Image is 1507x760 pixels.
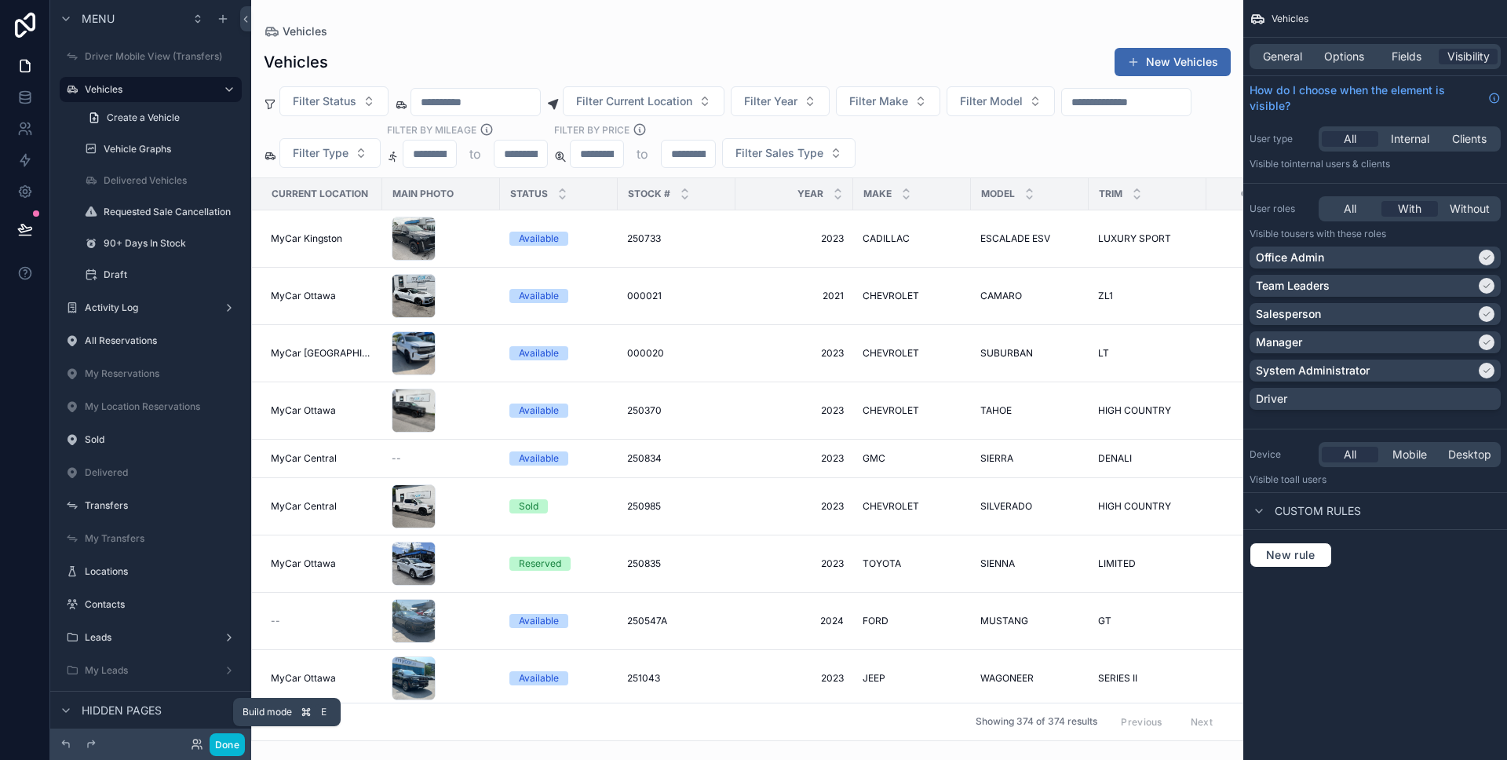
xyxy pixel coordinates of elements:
[1256,278,1330,294] p: Team Leaders
[1392,447,1427,462] span: Mobile
[85,83,210,96] label: Vehicles
[85,400,239,413] label: My Location Reservations
[1250,158,1501,170] p: Visible to
[981,188,1015,200] span: Model
[78,137,242,162] a: Vehicle Graphs
[82,11,115,27] span: Menu
[1391,131,1429,147] span: Internal
[1344,131,1356,147] span: All
[1447,49,1490,64] span: Visibility
[1392,49,1421,64] span: Fields
[976,716,1097,729] span: Showing 374 of 374 results
[85,334,239,347] label: All Reservations
[1250,82,1501,114] a: How do I choose when the element is visible?
[104,174,239,187] label: Delivered Vehicles
[1263,49,1302,64] span: General
[1448,447,1491,462] span: Desktop
[60,394,242,419] a: My Location Reservations
[104,206,239,218] label: Requested Sale Cancellation
[1290,228,1386,239] span: Users with these roles
[78,231,242,256] a: 90+ Days In Stock
[60,592,242,617] a: Contacts
[85,598,239,611] label: Contacts
[243,706,292,718] span: Build mode
[85,466,239,479] label: Delivered
[107,111,180,124] span: Create a Vehicle
[1256,334,1302,350] p: Manager
[1250,543,1332,568] button: New rule
[60,328,242,353] a: All Reservations
[104,237,239,250] label: 90+ Days In Stock
[1256,391,1287,407] p: Driver
[1099,188,1122,200] span: Trim
[104,143,239,155] label: Vehicle Graphs
[1250,228,1501,240] p: Visible to
[628,188,670,200] span: Stock #
[510,188,548,200] span: Status
[78,199,242,225] a: Requested Sale Cancellation
[1290,158,1390,170] span: Internal users & clients
[1272,13,1308,25] span: Vehicles
[104,269,239,281] label: Draft
[1275,503,1361,519] span: Custom rules
[392,188,454,200] span: Main Photo
[1256,306,1321,322] p: Salesperson
[1344,201,1356,217] span: All
[797,188,823,200] span: Year
[863,188,892,200] span: Make
[78,262,242,287] a: Draft
[85,565,239,578] label: Locations
[1250,448,1312,461] label: Device
[85,433,239,446] label: Sold
[60,625,242,650] a: Leads
[1241,188,1294,200] span: Odometer
[85,367,239,380] label: My Reservations
[1398,201,1421,217] span: With
[272,188,368,200] span: Current Location
[1250,473,1501,486] p: Visible to
[85,532,239,545] label: My Transfers
[1450,201,1490,217] span: Without
[1344,447,1356,462] span: All
[1256,363,1370,378] p: System Administrator
[60,427,242,452] a: Sold
[317,706,330,718] span: E
[85,301,217,314] label: Activity Log
[1250,82,1482,114] span: How do I choose when the element is visible?
[60,493,242,518] a: Transfers
[60,77,242,102] a: Vehicles
[60,361,242,386] a: My Reservations
[85,50,239,63] label: Driver Mobile View (Transfers)
[60,44,242,69] a: Driver Mobile View (Transfers)
[78,105,242,130] a: Create a Vehicle
[85,499,239,512] label: Transfers
[60,295,242,320] a: Activity Log
[1324,49,1364,64] span: Options
[60,460,242,485] a: Delivered
[60,526,242,551] a: My Transfers
[1260,548,1322,562] span: New rule
[60,658,242,683] a: My Leads
[85,631,217,644] label: Leads
[85,664,217,677] label: My Leads
[78,168,242,193] a: Delivered Vehicles
[1256,250,1324,265] p: Office Admin
[60,559,242,584] a: Locations
[1290,473,1326,485] span: all users
[1452,131,1487,147] span: Clients
[210,733,245,756] button: Done
[82,703,162,718] span: Hidden pages
[1250,203,1312,215] label: User roles
[1250,133,1312,145] label: User type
